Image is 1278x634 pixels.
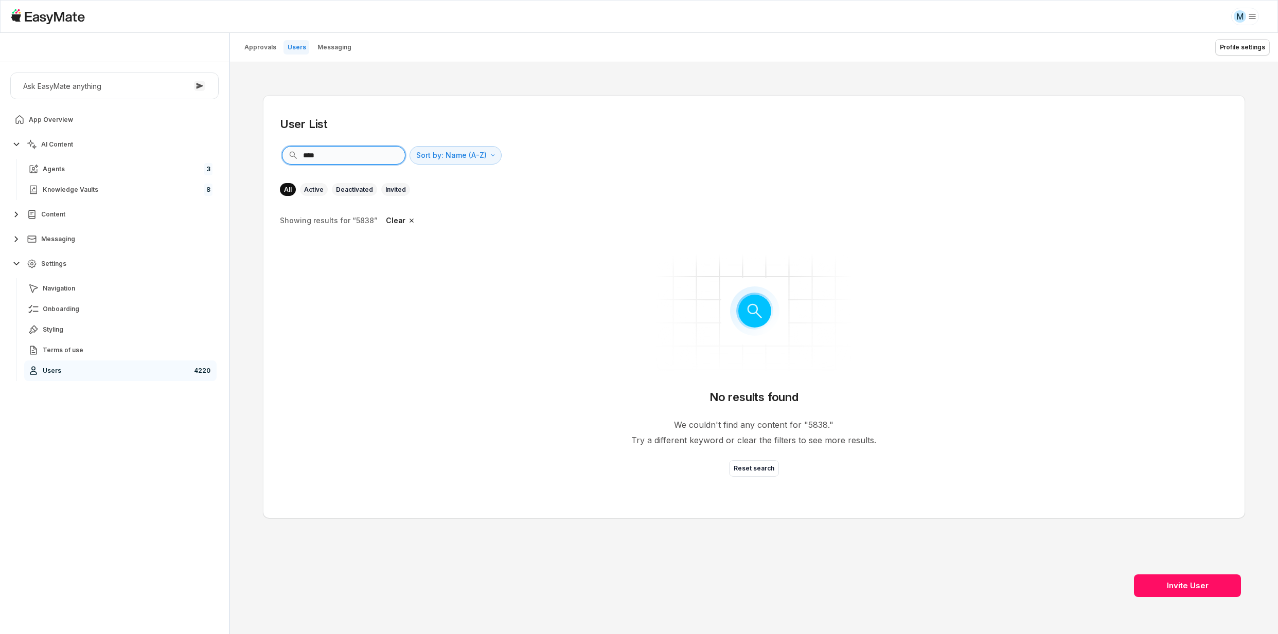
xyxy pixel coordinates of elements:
[43,367,61,375] span: Users
[41,210,65,219] span: Content
[382,212,421,229] button: Clear search query
[280,116,328,132] h2: User List
[10,204,219,225] button: Content
[10,73,219,99] button: Ask EasyMate anything
[24,319,217,340] a: Styling
[43,284,75,293] span: Navigation
[24,340,217,360] a: Terms of use
[192,365,212,377] span: 4220
[410,146,502,165] button: Sort by: Name (A-Z)
[204,163,212,175] span: 3
[416,150,487,161] p: Sort by: Name (A-Z)
[29,116,73,124] span: App Overview
[41,260,66,268] span: Settings
[43,346,83,354] span: Terms of use
[244,43,276,51] p: Approvals
[24,159,217,179] a: Agents3
[41,140,73,149] span: AI Content
[674,417,833,432] p: We couldn't find any content for " 5838. "
[381,183,410,196] button: Invited
[10,134,219,155] button: AI Content
[24,299,217,319] a: Onboarding
[300,183,328,196] button: Active
[288,43,306,51] p: Users
[24,179,217,200] a: Knowledge Vaults8
[631,432,876,448] p: Try a different keyword or clear the filters to see more results.
[24,278,217,299] a: Navigation
[10,110,219,130] a: App Overview
[10,229,219,249] button: Messaging
[280,215,378,226] p: Showing results for “5838”
[24,360,217,381] a: Users4220
[204,184,212,196] span: 8
[1134,574,1241,597] button: Invite User
[43,325,63,334] span: Styling
[709,389,798,405] p: No results found
[280,183,296,196] button: All
[41,235,75,243] span: Messaging
[1215,39,1270,56] button: Profile settings
[43,186,98,194] span: Knowledge Vaults
[1234,10,1246,23] div: M
[10,253,219,274] button: Settings
[729,460,779,477] button: Reset search
[332,183,377,196] button: Deactivated
[43,305,79,313] span: Onboarding
[43,165,65,173] span: Agents
[317,43,351,51] p: Messaging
